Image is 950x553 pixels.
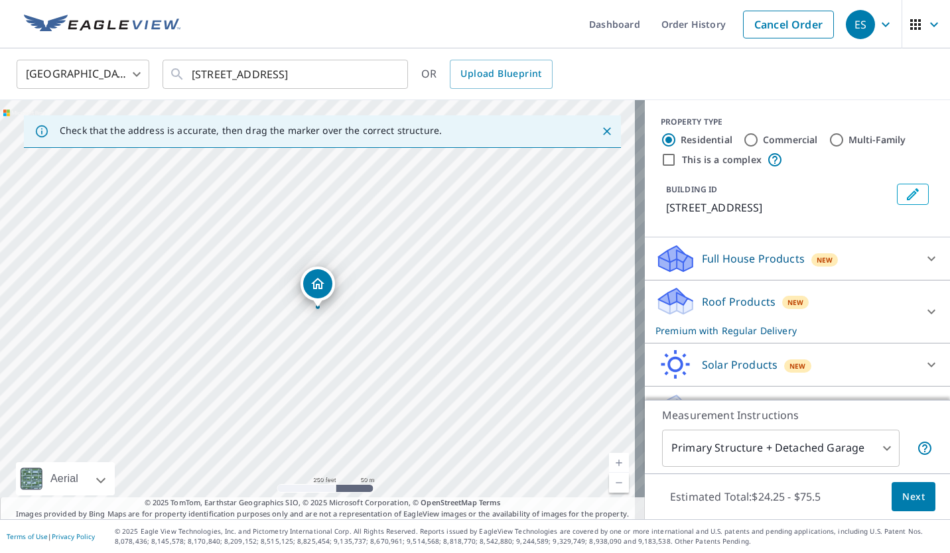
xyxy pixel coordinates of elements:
div: Primary Structure + Detached Garage [662,430,900,467]
a: Current Level 17, Zoom In [609,453,629,473]
a: Cancel Order [743,11,834,38]
label: This is a complex [682,153,762,166]
div: Roof ProductsNewPremium with Regular Delivery [655,286,939,338]
p: Check that the address is accurate, then drag the marker over the correct structure. [60,125,442,137]
span: New [817,255,833,265]
div: Dropped pin, building 1, Residential property, 12 Windsor Rd East Walpole, MA 02032 [301,267,335,308]
div: Solar ProductsNew [655,349,939,381]
span: Your report will include the primary structure and a detached garage if one exists. [917,440,933,456]
a: Terms of Use [7,532,48,541]
p: Premium with Regular Delivery [655,324,916,338]
a: OpenStreetMap [421,497,476,507]
label: Multi-Family [848,133,906,147]
div: Aerial [16,462,115,495]
label: Residential [681,133,732,147]
p: | [7,532,95,540]
img: EV Logo [24,15,180,34]
div: Aerial [46,462,82,495]
p: Measurement Instructions [662,407,933,423]
div: PROPERTY TYPE [661,116,934,128]
button: Next [892,482,935,512]
a: Terms [479,497,501,507]
a: Upload Blueprint [450,60,552,89]
div: OR [421,60,553,89]
p: Solar Products [702,357,778,373]
button: Edit building 1 [897,184,929,205]
p: [STREET_ADDRESS] [666,200,892,215]
span: New [787,297,804,308]
a: Current Level 17, Zoom Out [609,473,629,493]
a: Privacy Policy [52,532,95,541]
p: Full House Products [702,251,805,267]
span: Upload Blueprint [460,66,541,82]
div: Full House ProductsNew [655,243,939,275]
span: © 2025 TomTom, Earthstar Geographics SIO, © 2025 Microsoft Corporation, © [145,497,501,509]
input: Search by address or latitude-longitude [192,56,381,93]
button: Close [598,123,616,140]
label: Commercial [763,133,818,147]
p: Estimated Total: $24.25 - $75.5 [659,482,832,511]
span: Next [902,489,925,505]
p: BUILDING ID [666,184,717,195]
div: [GEOGRAPHIC_DATA] [17,56,149,93]
div: ES [846,10,875,39]
span: New [789,361,806,371]
div: Walls ProductsNew [655,392,939,424]
p: © 2025 Eagle View Technologies, Inc. and Pictometry International Corp. All Rights Reserved. Repo... [115,526,943,546]
p: Roof Products [702,294,776,310]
